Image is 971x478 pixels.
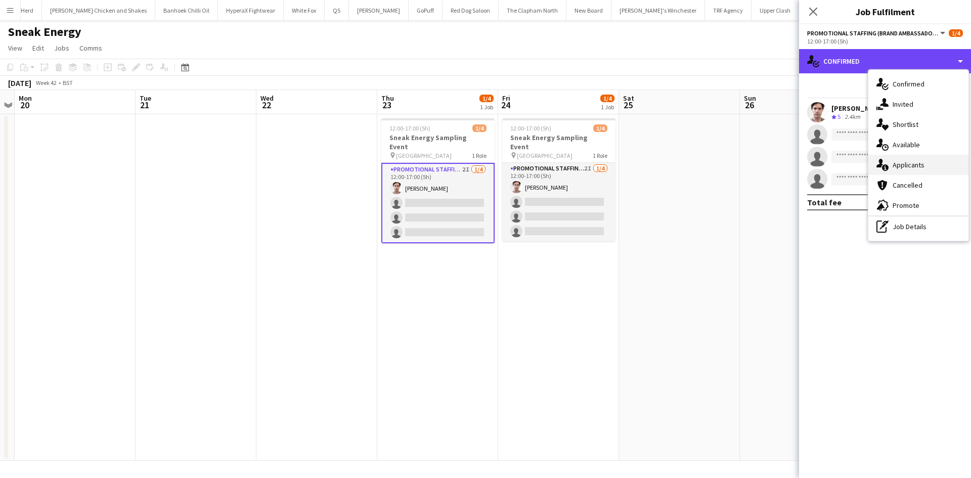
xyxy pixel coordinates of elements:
button: Banhoek Chilli Oil [155,1,218,20]
span: 1/4 [479,95,494,102]
div: Total fee [807,197,842,207]
button: UnHerd [5,1,42,20]
div: 1 Job [480,103,493,111]
div: Confirmed [799,49,971,73]
span: Edit [32,44,44,53]
button: New Board [566,1,611,20]
span: Sat [623,94,634,103]
span: Jobs [54,44,69,53]
app-card-role: Promotional Staffing (Brand Ambassadors)2I1/412:00-17:00 (5h)[PERSON_NAME] [381,163,495,243]
span: Promotional Staffing (Brand Ambassadors) [807,29,939,37]
button: Upper Clash [752,1,799,20]
div: 12:00-17:00 (5h) [807,37,963,45]
h3: Job Fulfilment [799,5,971,18]
a: Jobs [50,41,73,55]
span: 20 [17,99,32,111]
span: View [8,44,22,53]
span: 26 [742,99,756,111]
button: [PERSON_NAME] Chicken and Shakes [42,1,155,20]
div: [PERSON_NAME] [831,104,885,113]
span: 1 Role [593,152,607,159]
button: TRF Agency [705,1,752,20]
span: 5 [837,113,841,120]
div: BST [63,79,73,86]
span: 24 [501,99,510,111]
span: 22 [259,99,274,111]
app-card-role: Promotional Staffing (Brand Ambassadors)2I1/412:00-17:00 (5h)[PERSON_NAME] [502,163,615,241]
button: Red Dog Saloon [443,1,499,20]
app-job-card: 12:00-17:00 (5h)1/4Sneak Energy Sampling Event [GEOGRAPHIC_DATA]1 RolePromotional Staffing (Brand... [381,118,495,243]
span: Promote [893,201,919,210]
span: Tue [140,94,151,103]
span: Thu [381,94,394,103]
span: Available [893,140,920,149]
span: 1/4 [600,95,614,102]
span: Invited [893,100,913,109]
h3: Sneak Energy Sampling Event [502,133,615,151]
button: The Clapham North [499,1,566,20]
span: [GEOGRAPHIC_DATA] [517,152,572,159]
app-job-card: 12:00-17:00 (5h)1/4Sneak Energy Sampling Event [GEOGRAPHIC_DATA]1 RolePromotional Staffing (Brand... [502,118,615,241]
span: 12:00-17:00 (5h) [510,124,551,132]
a: View [4,41,26,55]
span: [GEOGRAPHIC_DATA] [396,152,452,159]
button: [PERSON_NAME]'s Winchester [611,1,705,20]
a: Comms [75,41,106,55]
span: 1/4 [593,124,607,132]
span: Cancelled [893,181,922,190]
h1: Sneak Energy [8,24,81,39]
span: 12:00-17:00 (5h) [389,124,430,132]
button: Promotional Staffing (Brand Ambassadors) [807,29,947,37]
a: Edit [28,41,48,55]
div: Job Details [868,216,968,237]
button: [PERSON_NAME] [349,1,409,20]
div: 2.4km [843,113,862,121]
span: Fri [502,94,510,103]
span: 1/4 [949,29,963,37]
span: Wed [260,94,274,103]
span: 21 [138,99,151,111]
button: QS [325,1,349,20]
span: Applicants [893,160,924,169]
span: Confirmed [893,79,924,89]
button: GoPuff [409,1,443,20]
span: Shortlist [893,120,918,129]
span: 1 Role [472,152,487,159]
button: HyperaX Fightwear [218,1,284,20]
span: Mon [19,94,32,103]
span: Sun [744,94,756,103]
span: Week 42 [33,79,59,86]
h3: Sneak Energy Sampling Event [381,133,495,151]
div: 1 Job [601,103,614,111]
div: [DATE] [8,78,31,88]
span: 1/4 [472,124,487,132]
span: Comms [79,44,102,53]
span: 25 [622,99,634,111]
button: White Fox [284,1,325,20]
span: 23 [380,99,394,111]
